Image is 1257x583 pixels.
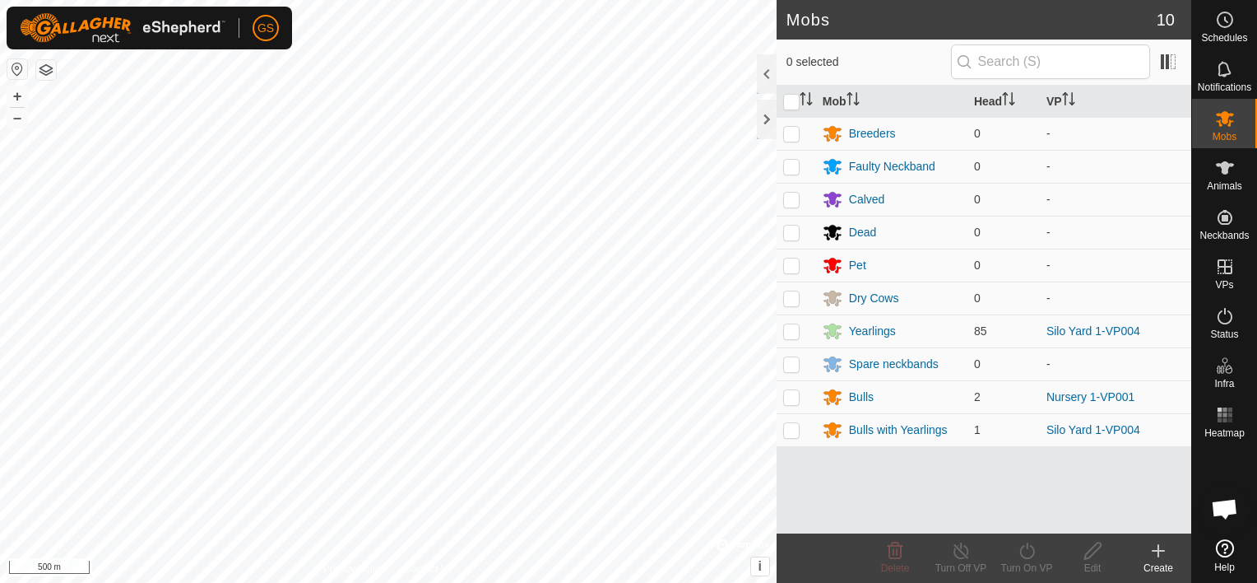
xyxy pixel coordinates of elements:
[849,389,874,406] div: Bulls
[1040,216,1191,249] td: -
[1040,183,1191,216] td: -
[1157,7,1175,32] span: 10
[849,356,939,373] div: Spare neckbands
[1198,82,1251,92] span: Notifications
[257,20,274,37] span: GS
[849,191,885,208] div: Calved
[928,561,994,576] div: Turn Off VP
[1046,324,1140,338] a: Silo Yard 1-VP004
[1046,423,1140,436] a: Silo Yard 1-VP004
[1201,33,1247,43] span: Schedules
[786,10,1157,30] h2: Mobs
[816,86,967,118] th: Mob
[1207,181,1242,191] span: Animals
[1214,379,1234,389] span: Infra
[1215,280,1233,290] span: VPs
[881,562,910,574] span: Delete
[7,59,27,79] button: Reset Map
[786,54,951,71] span: 0 selected
[405,562,453,576] a: Contact Us
[967,86,1040,118] th: Head
[974,423,981,436] span: 1
[758,559,762,573] span: i
[7,108,27,128] button: –
[1040,150,1191,183] td: -
[1040,117,1191,150] td: -
[951,44,1150,79] input: Search (S)
[849,224,876,241] div: Dead
[1200,484,1250,534] div: Open chat
[849,125,896,142] div: Breeders
[1002,95,1015,108] p-sorticon: Activate to sort
[1192,533,1257,579] a: Help
[1040,282,1191,315] td: -
[974,390,981,403] span: 2
[974,324,987,338] span: 85
[800,95,813,108] p-sorticon: Activate to sort
[1046,390,1134,403] a: Nursery 1-VP001
[1040,249,1191,282] td: -
[849,290,899,307] div: Dry Cows
[323,562,385,576] a: Privacy Policy
[849,323,896,340] div: Yearlings
[847,95,860,108] p-sorticon: Activate to sort
[974,226,981,239] span: 0
[974,193,981,206] span: 0
[974,160,981,173] span: 0
[1214,562,1235,572] span: Help
[1204,428,1245,438] span: Heatmap
[1060,561,1125,576] div: Edit
[1210,329,1238,339] span: Status
[751,557,769,576] button: i
[1062,95,1075,108] p-sorticon: Activate to sort
[849,158,935,175] div: Faulty Neckband
[20,13,225,43] img: Gallagher Logo
[849,422,948,439] div: Bulls with Yearlings
[974,127,981,140] span: 0
[1125,561,1191,576] div: Create
[849,257,866,274] div: Pet
[1040,347,1191,380] td: -
[7,86,27,106] button: +
[974,357,981,371] span: 0
[994,561,1060,576] div: Turn On VP
[974,291,981,305] span: 0
[36,60,56,80] button: Map Layers
[1040,86,1191,118] th: VP
[974,259,981,272] span: 0
[1199,231,1249,240] span: Neckbands
[1213,132,1236,142] span: Mobs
